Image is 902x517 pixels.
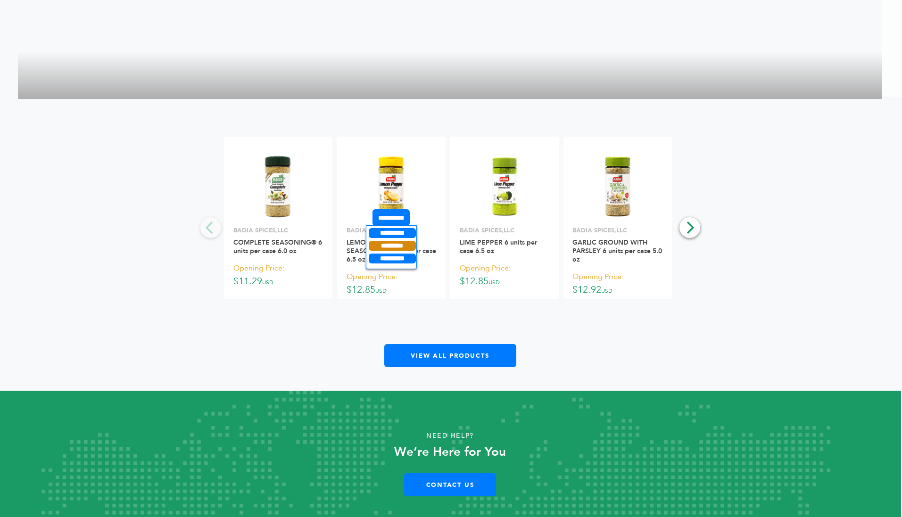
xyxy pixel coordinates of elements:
[262,279,273,286] span: USD
[460,226,549,235] p: BADIA SPICES,LLC
[233,226,323,235] p: BADIA SPICES,LLC
[470,152,538,221] img: LIME PEPPER 6 units per case 6.5 oz
[347,270,436,297] p: $12.85
[460,238,537,255] a: LIME PEPPER 6 units per case 6.5 oz
[357,152,425,221] img: LEMON PEPPER SEASONING 6 units per case 6.5 oz
[488,279,500,286] span: USD
[601,287,612,295] span: USD
[460,261,549,289] p: $12.85
[347,226,436,235] p: BADIA SPICES,LLC
[233,238,322,255] a: COMPLETE SEASONING® 6 units per case 6.0 oz
[572,271,623,283] span: Opening Price:
[404,473,496,496] a: Contact Us
[233,261,323,289] p: $11.29
[572,226,662,235] p: BADIA SPICES,LLC
[460,262,511,275] span: Opening Price:
[347,238,436,264] a: LEMON PEPPER SEASONING 6 units per case 6.5 oz
[572,270,662,297] p: $12.92
[44,429,856,443] p: Need Help?
[375,287,387,295] span: USD
[394,443,506,460] strong: We’re Here for You
[384,344,516,367] a: View All Products
[244,152,312,221] img: COMPLETE SEASONING® 6 units per case 6.0 oz
[572,238,662,264] a: GARLIC GROUND WITH PARSLEY 6 units per case 5.0 oz
[583,152,652,221] img: GARLIC GROUND WITH PARSLEY 6 units per case 5.0 oz
[347,271,397,283] span: Opening Price:
[233,262,284,275] span: Opening Price:
[679,217,700,238] button: Next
